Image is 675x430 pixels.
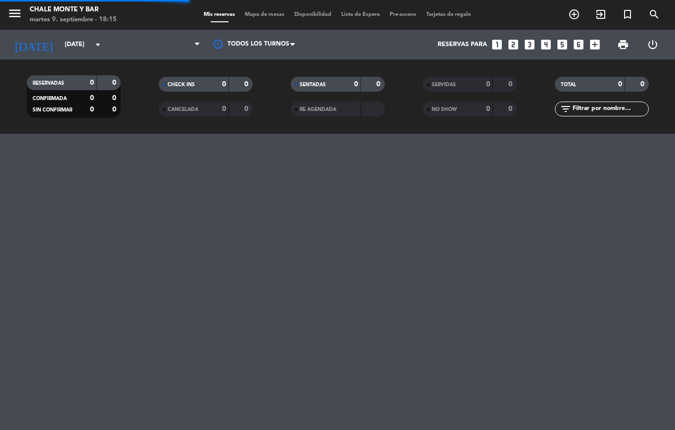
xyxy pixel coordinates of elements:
[244,81,250,88] strong: 0
[486,106,490,112] strong: 0
[572,104,648,114] input: Filtrar por nombre...
[30,5,117,15] div: Chale Monte y Bar
[507,38,520,51] i: looks_two
[112,106,118,113] strong: 0
[595,8,607,20] i: exit_to_app
[300,107,336,112] span: RE AGENDADA
[300,82,326,87] span: SENTADAS
[336,12,385,17] span: Lista de Espera
[92,39,104,51] i: arrow_drop_down
[376,81,382,88] strong: 0
[168,107,198,112] span: CANCELADA
[647,39,659,51] i: power_settings_new
[508,81,514,88] strong: 0
[432,82,456,87] span: SERVIDAS
[508,106,514,112] strong: 0
[33,96,67,101] span: CONFIRMADA
[640,81,646,88] strong: 0
[638,30,668,59] div: LOG OUT
[421,12,476,17] span: Tarjetas de regalo
[354,81,358,88] strong: 0
[168,82,195,87] span: CHECK INS
[222,81,226,88] strong: 0
[112,95,118,102] strong: 0
[588,38,601,51] i: add_box
[199,12,240,17] span: Mis reservas
[618,81,622,88] strong: 0
[572,38,585,51] i: looks_6
[7,6,22,21] i: menu
[7,6,22,24] button: menu
[30,15,117,25] div: martes 9. septiembre - 18:15
[568,8,580,20] i: add_circle_outline
[240,12,289,17] span: Mapa de mesas
[561,82,576,87] span: TOTAL
[491,38,503,51] i: looks_one
[540,38,552,51] i: looks_4
[556,38,569,51] i: looks_5
[244,106,250,112] strong: 0
[438,41,487,48] span: Reservas para
[617,39,629,51] span: print
[112,79,118,86] strong: 0
[622,8,633,20] i: turned_in_not
[523,38,536,51] i: looks_3
[560,103,572,115] i: filter_list
[33,107,72,112] span: SIN CONFIRMAR
[90,79,94,86] strong: 0
[385,12,421,17] span: Pre-acceso
[90,106,94,113] strong: 0
[90,95,94,102] strong: 0
[222,106,226,112] strong: 0
[289,12,336,17] span: Disponibilidad
[486,81,490,88] strong: 0
[33,81,64,86] span: RESERVADAS
[648,8,660,20] i: search
[432,107,457,112] span: NO SHOW
[7,34,60,55] i: [DATE]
